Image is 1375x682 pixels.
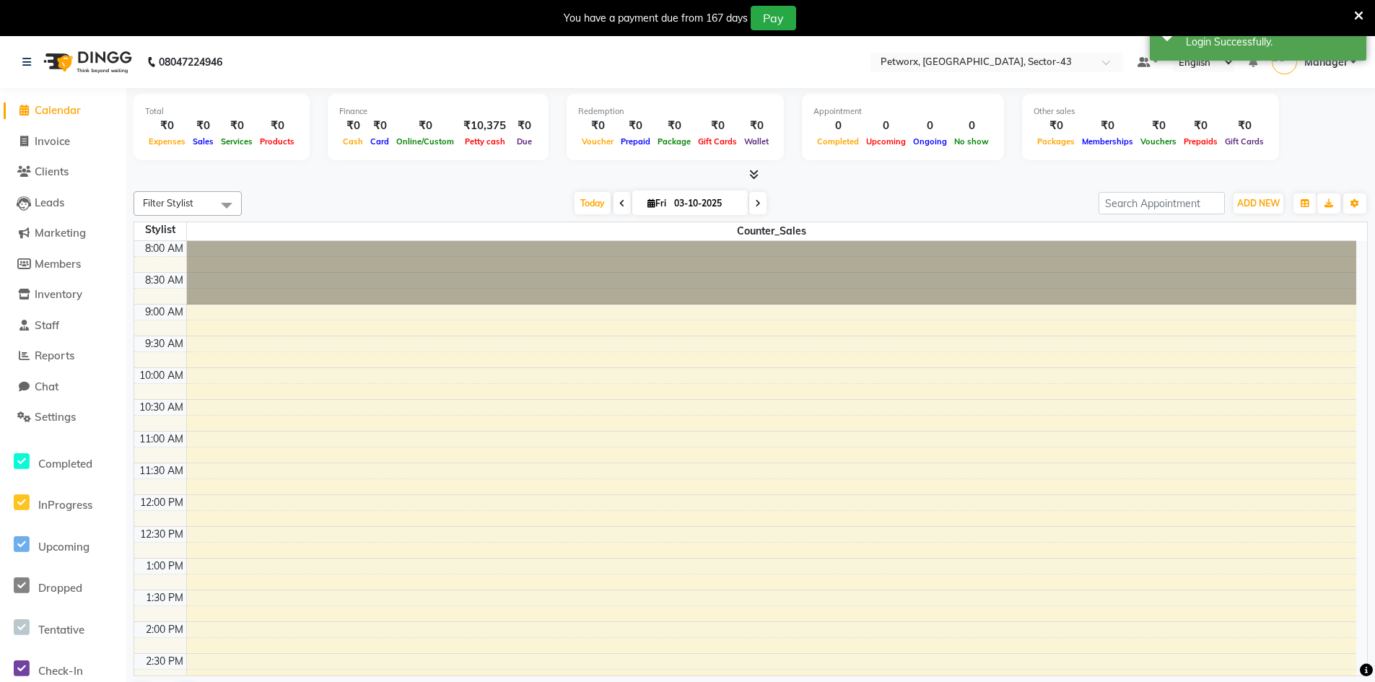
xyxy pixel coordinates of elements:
div: Appointment [813,105,992,118]
div: 8:30 AM [142,273,186,288]
span: Package [654,136,694,147]
div: 10:30 AM [136,400,186,415]
span: Completed [38,457,92,471]
span: Wallet [741,136,772,147]
span: Dropped [38,581,82,595]
div: 0 [813,118,863,134]
a: Leads [4,195,123,211]
div: ₹0 [367,118,393,134]
div: 12:00 PM [137,495,186,510]
span: Filter Stylist [143,197,193,209]
div: ₹0 [1034,118,1078,134]
a: Chat [4,379,123,395]
a: Calendar [4,102,123,119]
img: logo [37,42,136,82]
span: Leads [35,196,64,209]
div: 1:00 PM [143,559,186,574]
a: Inventory [4,287,123,303]
div: 8:00 AM [142,241,186,256]
div: ₹0 [339,118,367,134]
span: Cash [339,136,367,147]
div: ₹0 [578,118,617,134]
span: Inventory [35,287,82,301]
span: Gift Cards [1221,136,1267,147]
a: Members [4,256,123,273]
a: Clients [4,164,123,180]
span: Upcoming [38,540,90,554]
img: Manager [1272,49,1297,74]
span: Today [575,192,611,214]
span: Vouchers [1137,136,1180,147]
div: 10:00 AM [136,368,186,383]
span: Members [35,257,81,271]
div: ₹0 [617,118,654,134]
div: ₹0 [256,118,298,134]
div: You have a payment due from 167 days [564,11,748,26]
div: ₹0 [393,118,458,134]
a: Reports [4,348,123,364]
div: ₹0 [1078,118,1137,134]
div: ₹0 [1180,118,1221,134]
span: Manager [1304,55,1348,70]
div: ₹0 [145,118,189,134]
span: Check-In [38,664,83,678]
div: ₹0 [694,118,741,134]
span: Products [256,136,298,147]
span: Sales [189,136,217,147]
span: Expenses [145,136,189,147]
div: Stylist [134,222,186,237]
span: Upcoming [863,136,909,147]
button: ADD NEW [1234,193,1283,214]
a: Invoice [4,134,123,150]
div: ₹0 [512,118,537,134]
span: Counter_Sales [187,222,1357,240]
span: Clients [35,165,69,178]
input: Search Appointment [1099,192,1225,214]
span: Voucher [578,136,617,147]
div: ₹0 [217,118,256,134]
span: Invoice [35,134,70,148]
span: Card [367,136,393,147]
span: Marketing [35,226,86,240]
span: InProgress [38,498,92,512]
div: Login Successfully. [1186,35,1356,50]
span: Online/Custom [393,136,458,147]
span: Prepaids [1180,136,1221,147]
div: ₹0 [1137,118,1180,134]
span: Petty cash [461,136,509,147]
div: ₹0 [741,118,772,134]
div: 1:30 PM [143,590,186,606]
span: Chat [35,380,58,393]
div: 2:00 PM [143,622,186,637]
div: 0 [909,118,951,134]
span: No show [951,136,992,147]
span: Packages [1034,136,1078,147]
button: Pay [751,6,796,30]
div: ₹10,375 [458,118,512,134]
span: Services [217,136,256,147]
div: 12:30 PM [137,527,186,542]
b: 08047224946 [159,42,222,82]
div: 2:30 PM [143,654,186,669]
span: Due [513,136,536,147]
input: 2025-10-03 [670,193,742,214]
div: 0 [863,118,909,134]
div: 11:00 AM [136,432,186,447]
div: 0 [951,118,992,134]
span: ADD NEW [1237,198,1280,209]
span: Settings [35,410,76,424]
span: Staff [35,318,59,332]
div: Redemption [578,105,772,118]
div: ₹0 [189,118,217,134]
span: Fri [644,198,670,209]
div: 11:30 AM [136,463,186,478]
div: ₹0 [654,118,694,134]
span: Ongoing [909,136,951,147]
a: Staff [4,318,123,334]
div: Other sales [1034,105,1267,118]
a: Marketing [4,225,123,242]
span: Completed [813,136,863,147]
div: 9:00 AM [142,305,186,320]
span: Memberships [1078,136,1137,147]
div: Finance [339,105,537,118]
